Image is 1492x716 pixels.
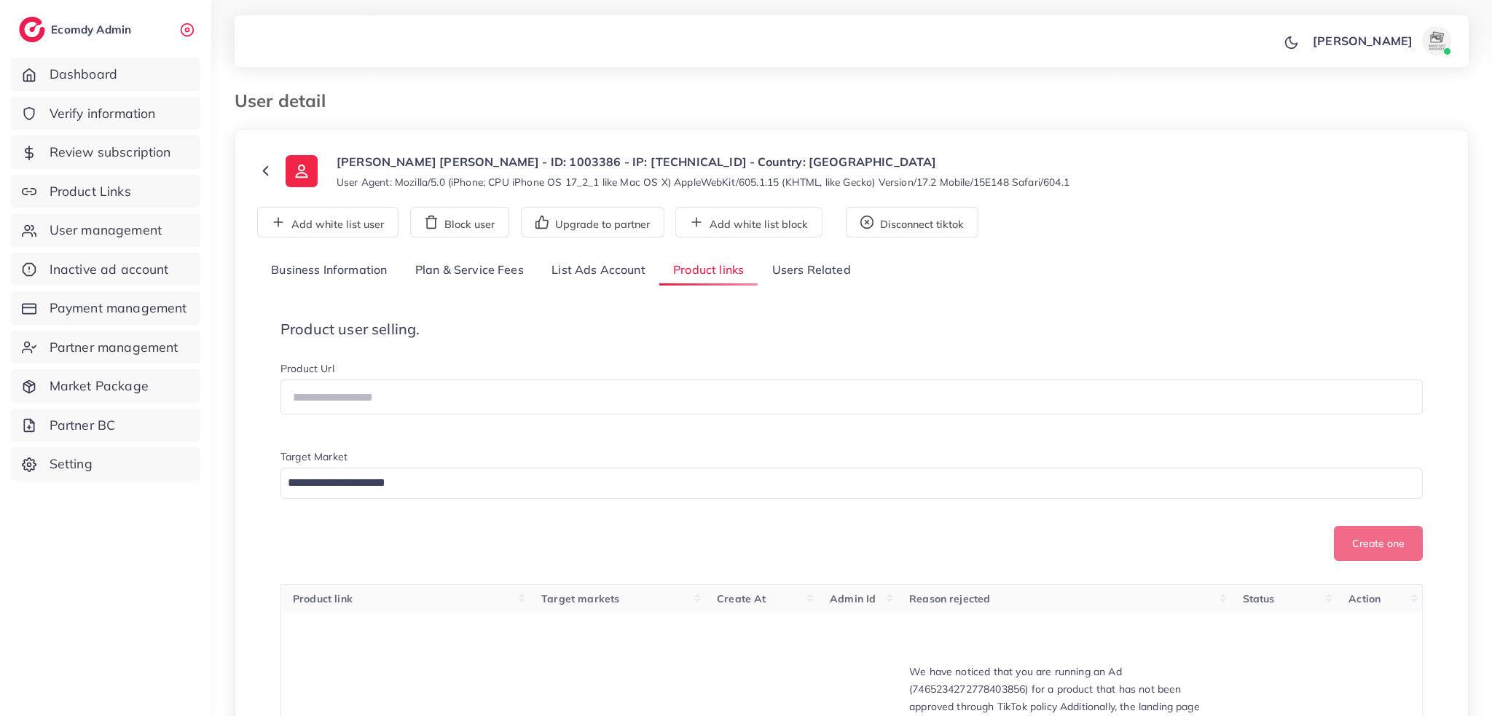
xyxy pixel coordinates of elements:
span: Product link [293,592,353,605]
a: Partner management [11,331,200,364]
label: Product Url [280,361,334,376]
a: Payment management [11,291,200,325]
span: Product Links [50,182,131,201]
div: Search for option [280,468,1423,499]
h2: Ecomdy Admin [51,23,135,36]
p: [PERSON_NAME] [1313,32,1413,50]
a: Dashboard [11,58,200,91]
a: Product Links [11,175,200,208]
a: List Ads Account [538,255,659,286]
button: Add white list user [257,207,398,237]
button: Create one [1334,526,1423,561]
a: logoEcomdy Admin [19,17,135,42]
span: Inactive ad account [50,260,169,279]
a: Review subscription [11,135,200,169]
span: Setting [50,455,93,473]
span: Market Package [50,377,149,396]
span: Payment management [50,299,187,318]
small: User Agent: Mozilla/5.0 (iPhone; CPU iPhone OS 17_2_1 like Mac OS X) AppleWebKit/605.1.15 (KHTML,... [337,175,1069,189]
span: Verify information [50,104,156,123]
a: Inactive ad account [11,253,200,286]
a: Users Related [758,255,864,286]
span: Status [1243,592,1275,605]
img: logo [19,17,45,42]
span: Target markets [541,592,619,605]
p: [PERSON_NAME] [PERSON_NAME] - ID: 1003386 - IP: [TECHNICAL_ID] - Country: [GEOGRAPHIC_DATA] [337,153,1069,170]
a: Market Package [11,369,200,403]
input: Search for option [283,472,1404,495]
span: Reason rejected [909,592,990,605]
span: User management [50,221,162,240]
span: Review subscription [50,143,171,162]
span: Partner BC [50,416,116,435]
a: Verify information [11,97,200,130]
a: Product links [659,255,758,286]
span: Dashboard [50,65,117,84]
span: Admin Id [830,592,876,605]
span: Create At [717,592,766,605]
a: Business Information [257,255,401,286]
img: avatar [1422,26,1451,55]
img: ic-user-info.36bf1079.svg [286,155,318,187]
button: Block user [410,207,509,237]
button: Upgrade to partner [521,207,664,237]
button: Add white list block [675,207,822,237]
a: [PERSON_NAME]avatar [1305,26,1457,55]
label: Target Market [280,449,348,464]
a: Partner BC [11,409,200,442]
span: Partner management [50,338,178,357]
span: Action [1348,592,1381,605]
a: Plan & Service Fees [401,255,538,286]
a: User management [11,213,200,247]
a: Setting [11,447,200,481]
button: Disconnect tiktok [846,207,978,237]
h3: User detail [235,90,337,111]
h4: Product user selling. [280,320,1423,338]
